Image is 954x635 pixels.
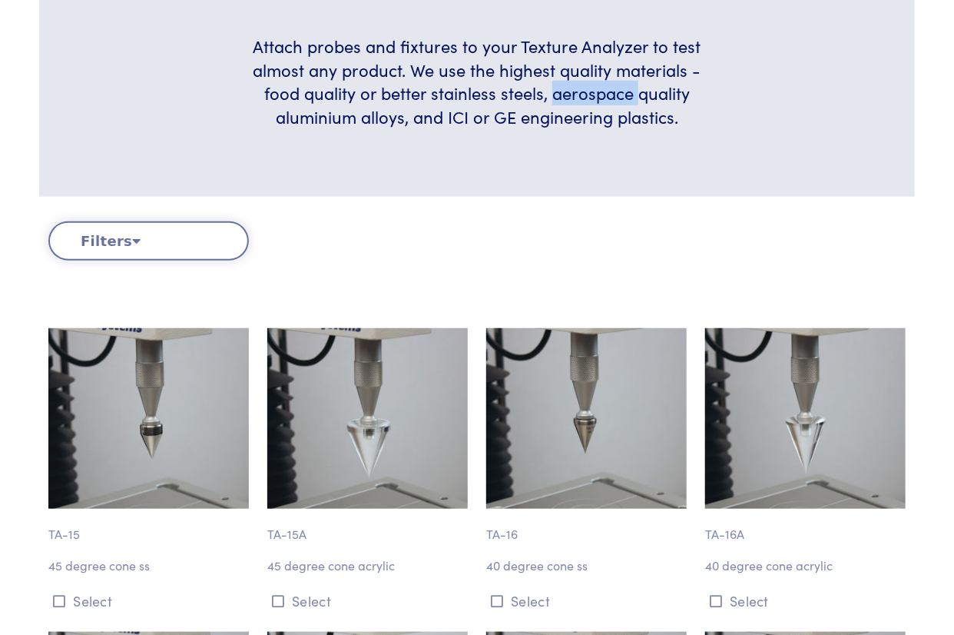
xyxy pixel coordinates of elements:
p: TA-16 [486,509,687,544]
img: cone_ta-15a_45-degree_2.jpg [267,328,468,509]
button: Select [48,588,249,613]
img: cone_ta-15_45-degree_2.jpg [48,328,249,509]
p: 45 degree cone acrylic [267,556,468,576]
img: cone_ta-16a_40-degree_2.jpg [705,328,906,509]
p: 40 degree cone ss [486,556,687,576]
button: Select [267,588,468,613]
p: 40 degree cone acrylic [705,556,906,576]
h6: Attach probes and fixtures to your Texture Analyzer to test almost any product. We use the highes... [235,35,718,129]
p: TA-15A [267,509,468,544]
img: cone_ta-16_40-degree_2.jpg [486,328,687,509]
button: Select [705,588,906,613]
p: TA-15 [48,509,249,544]
p: 45 degree cone ss [48,556,249,576]
button: Select [486,588,687,613]
p: TA-16A [705,509,906,544]
button: Filters [48,221,249,261]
